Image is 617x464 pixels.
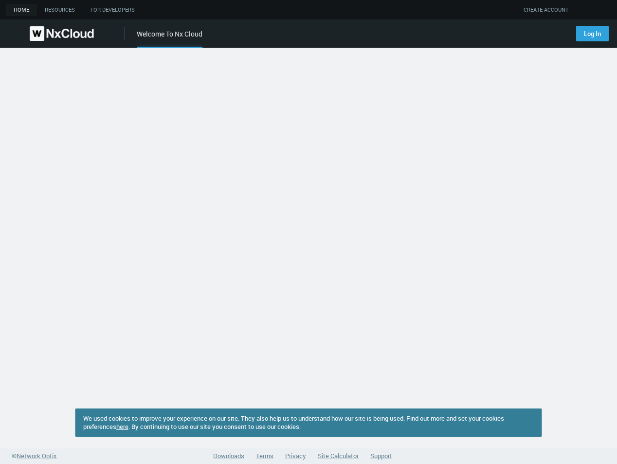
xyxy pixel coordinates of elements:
a: Privacy [285,451,306,460]
a: Terms [256,451,273,460]
a: Resources [37,4,83,16]
a: ©Network Optix [12,451,57,461]
span: We used cookies to improve your experience on our site. They also help us to understand how our s... [83,414,504,431]
a: Support [370,451,392,460]
img: Nx Cloud logo [30,26,94,41]
a: here [116,422,128,431]
a: CREATE ACCOUNT [524,6,568,14]
span: . By continuing to use our site you consent to use our cookies. [128,422,301,431]
div: Welcome To Nx Cloud [137,29,202,48]
a: Log In [576,26,609,41]
a: Downloads [213,451,244,460]
a: For Developers [83,4,143,16]
a: Site Calculator [318,451,359,460]
span: Network Optix [17,451,57,460]
a: home [6,4,37,16]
